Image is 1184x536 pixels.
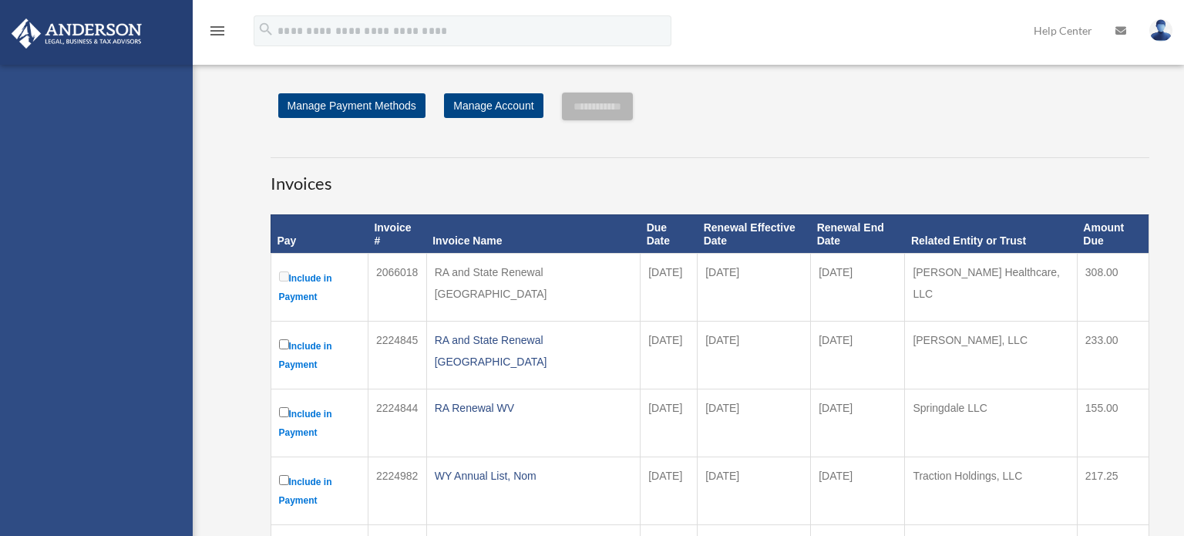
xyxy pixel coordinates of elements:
[279,404,360,442] label: Include in Payment
[641,214,698,254] th: Due Date
[698,389,811,457] td: [DATE]
[1077,389,1149,457] td: 155.00
[435,261,633,305] div: RA and State Renewal [GEOGRAPHIC_DATA]
[368,457,426,525] td: 2224982
[279,268,360,306] label: Include in Payment
[905,322,1077,389] td: [PERSON_NAME], LLC
[811,389,905,457] td: [DATE]
[279,407,289,417] input: Include in Payment
[368,389,426,457] td: 2224844
[435,397,633,419] div: RA Renewal WV
[208,27,227,40] a: menu
[641,322,698,389] td: [DATE]
[279,472,360,510] label: Include in Payment
[1149,19,1172,42] img: User Pic
[905,214,1077,254] th: Related Entity or Trust
[444,93,543,118] a: Manage Account
[1077,254,1149,322] td: 308.00
[426,214,641,254] th: Invoice Name
[698,322,811,389] td: [DATE]
[641,254,698,322] td: [DATE]
[279,475,289,485] input: Include in Payment
[641,457,698,525] td: [DATE]
[1077,322,1149,389] td: 233.00
[368,322,426,389] td: 2224845
[279,339,289,349] input: Include in Payment
[811,457,905,525] td: [DATE]
[279,271,289,281] input: Include in Payment
[641,389,698,457] td: [DATE]
[435,465,633,487] div: WY Annual List, Nom
[1077,457,1149,525] td: 217.25
[368,214,426,254] th: Invoice #
[905,389,1077,457] td: Springdale LLC
[698,457,811,525] td: [DATE]
[811,254,905,322] td: [DATE]
[811,322,905,389] td: [DATE]
[368,254,426,322] td: 2066018
[208,22,227,40] i: menu
[698,214,811,254] th: Renewal Effective Date
[1077,214,1149,254] th: Amount Due
[905,457,1077,525] td: Traction Holdings, LLC
[271,157,1149,196] h3: Invoices
[279,336,360,374] label: Include in Payment
[271,214,368,254] th: Pay
[257,21,274,38] i: search
[811,214,905,254] th: Renewal End Date
[278,93,425,118] a: Manage Payment Methods
[435,329,633,373] div: RA and State Renewal [GEOGRAPHIC_DATA]
[905,254,1077,322] td: [PERSON_NAME] Healthcare, LLC
[7,19,146,49] img: Anderson Advisors Platinum Portal
[698,254,811,322] td: [DATE]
